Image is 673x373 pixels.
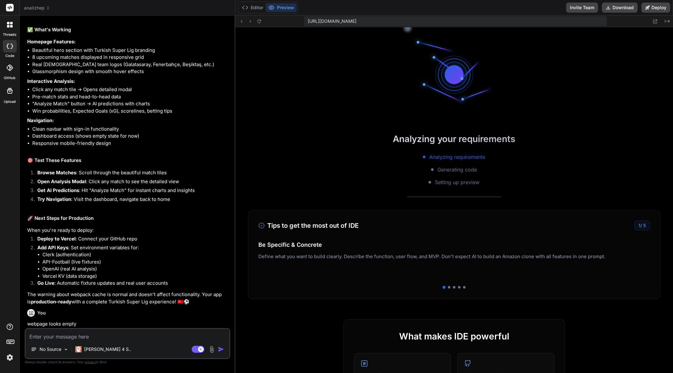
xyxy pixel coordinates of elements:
[308,18,356,24] span: [URL][DOMAIN_NAME]
[27,215,229,222] h2: 🚀 Next Steps for Production
[266,3,297,12] button: Preview
[27,227,229,234] p: When you're ready to deploy:
[4,352,15,363] img: settings
[5,53,14,59] label: code
[27,78,75,84] strong: Interactive Analysis:
[258,221,359,230] h3: Tips to get the most out of IDE
[634,221,650,230] div: /
[37,280,54,286] strong: Go Live
[258,240,650,249] h4: Be Specific & Concrete
[32,280,229,289] li: : Automatic fixture updates and real user accounts
[37,178,86,184] strong: Open Analysis Modal
[31,299,71,305] strong: production-ready
[639,223,640,228] span: 1
[32,93,229,101] li: Pre-match stats and head-to-head data
[32,140,229,147] li: Responsive mobile-friendly design
[32,108,229,115] li: Win probabilities, Expected Goals (xG), scorelines, betting tips
[435,178,479,186] span: Setting up preview
[25,359,230,365] p: Always double-check its answers. Your in Bind
[641,3,670,13] button: Deploy
[602,3,638,13] button: Download
[32,54,229,61] li: 8 upcoming matches displayed in responsive grid
[63,347,69,352] img: Pick Models
[27,26,229,34] h2: ✅ What's Working
[42,258,229,266] li: API-Football (live fixtures)
[27,39,76,45] strong: Homepage Features:
[75,346,82,352] img: Claude 4 Sonnet
[3,32,16,37] label: threads
[27,157,229,164] h2: 🎯 Test These Features
[42,251,229,258] li: Clerk (authentication)
[566,3,598,13] button: Invite Team
[643,223,646,228] span: 5
[42,273,229,280] li: Vercel KV (data storage)
[437,166,477,173] span: Generating code
[24,5,50,11] span: analizhep
[32,187,229,196] li: : Hit "Analyze Match" for instant charts and insights
[32,100,229,108] li: "Analyze Match" button → AI predictions with charts
[32,178,229,187] li: : Click any match to see the detailed view
[32,196,229,205] li: : Visit the dashboard, navigate back to home
[32,133,229,140] li: Dashboard access (shows empty state for now)
[239,3,266,12] button: Editor
[32,169,229,178] li: : Scroll through the beautiful match tiles
[27,320,229,328] p: webpage looks empty
[32,235,229,244] li: : Connect your GitHub repo
[84,346,131,352] p: [PERSON_NAME] 4 S..
[27,291,229,305] p: The warning about webpack cache is normal and doesn't affect functionality. Your app is with a co...
[4,75,15,81] label: GitHub
[32,47,229,54] li: Beautiful hero section with Turkish Super Lig branding
[37,236,76,242] strong: Deploy to Vercel
[218,346,224,352] img: icon
[208,346,215,353] img: attachment
[429,153,485,161] span: Analyzing requirements
[32,244,229,280] li: : Set environment variables for:
[32,126,229,133] li: Clean navbar with sign-in functionality
[42,265,229,273] li: OpenAI (real AI analysis)
[37,310,46,316] h6: You
[27,117,54,123] strong: Navigation:
[32,68,229,75] li: Glassmorphism design with smooth hover effects
[85,360,96,364] span: privacy
[354,330,554,343] h2: What makes IDE powerful
[235,132,673,146] h2: Analyzing your requirements
[37,196,71,202] strong: Try Navigation
[40,346,61,352] p: No Source
[4,99,16,104] label: Upload
[32,61,229,68] li: Real [DEMOGRAPHIC_DATA] team logos (Galatasaray, Fenerbahçe, Beşiktaş, etc.)
[32,86,229,93] li: Click any match tile → Opens detailed modal
[37,245,68,251] strong: Add API Keys
[37,170,76,176] strong: Browse Matches
[37,187,79,193] strong: Get AI Predictions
